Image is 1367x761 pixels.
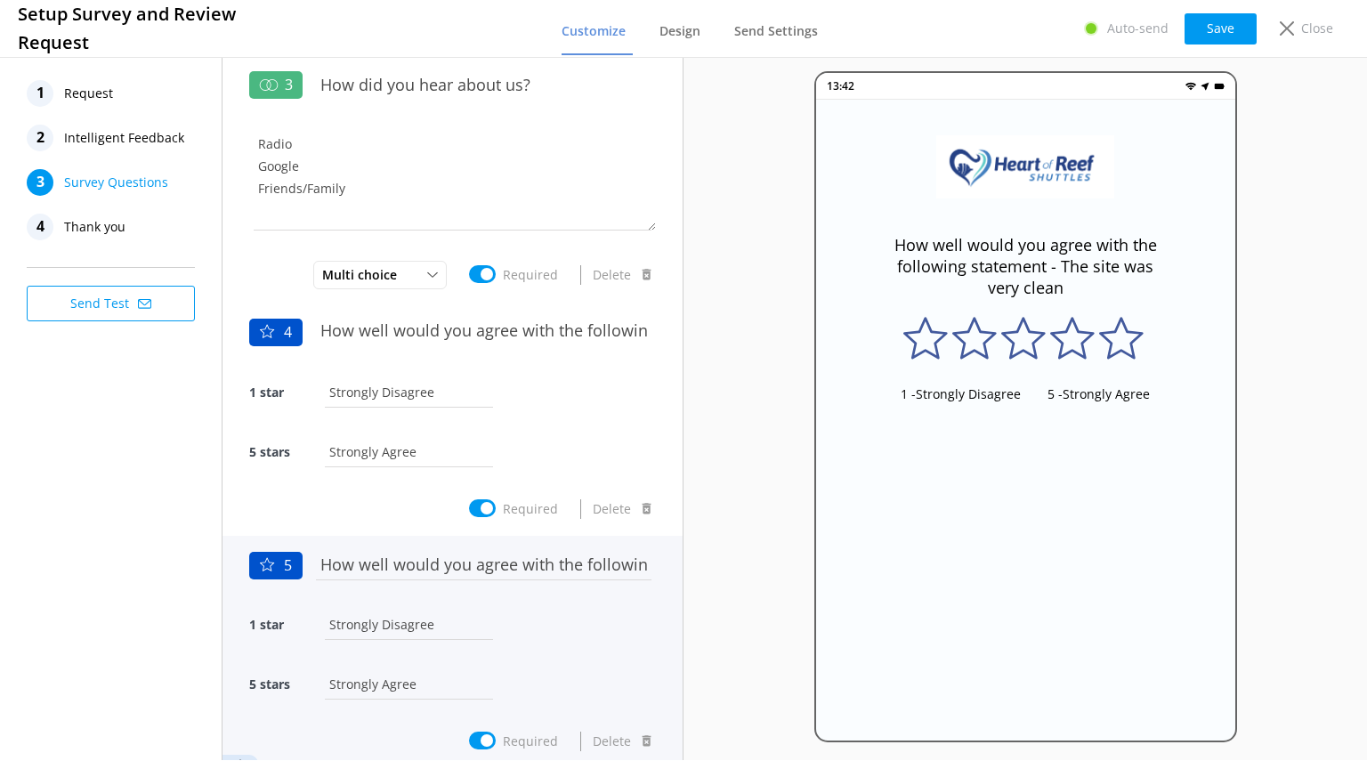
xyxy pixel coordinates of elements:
[249,552,303,580] div: 5
[659,22,700,40] span: Design
[64,125,184,151] span: Intelligent Feedback
[590,257,656,293] button: Delete
[249,319,303,347] div: 4
[64,169,168,196] span: Survey Questions
[1185,13,1257,45] button: Save
[590,724,656,759] button: Delete
[27,80,53,107] div: 1
[503,265,558,285] label: Required
[27,286,195,321] button: Send Test
[590,491,656,527] button: Delete
[311,545,656,585] input: Enter your question here
[503,499,558,519] label: Required
[249,675,320,694] label: 5 stars
[27,214,53,240] div: 4
[249,442,320,462] label: 5 stars
[1200,81,1210,92] img: near-me.png
[734,22,818,40] span: Send Settings
[27,125,53,151] div: 2
[64,214,125,240] span: Thank you
[1301,19,1333,38] p: Close
[249,124,656,231] textarea: Radio Google Friends/Family
[311,311,656,351] input: Enter your question here
[249,383,320,402] label: 1 star
[887,234,1164,298] p: How well would you agree with the following statement - The site was very clean
[1047,385,1150,404] p: 5 - Strongly Agree
[311,64,656,104] input: Enter your question here
[562,22,626,40] span: Customize
[1185,81,1196,92] img: wifi.png
[1214,81,1225,92] img: battery.png
[249,615,320,635] label: 1 star
[249,71,303,100] div: 3
[901,385,1021,404] p: 1 - Strongly Disagree
[936,135,1114,198] img: 71-1756857821.png
[1107,19,1169,38] p: Auto-send
[503,732,558,751] label: Required
[827,77,854,94] p: 13:42
[64,80,113,107] span: Request
[322,265,408,285] span: Multi choice
[27,169,53,196] div: 3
